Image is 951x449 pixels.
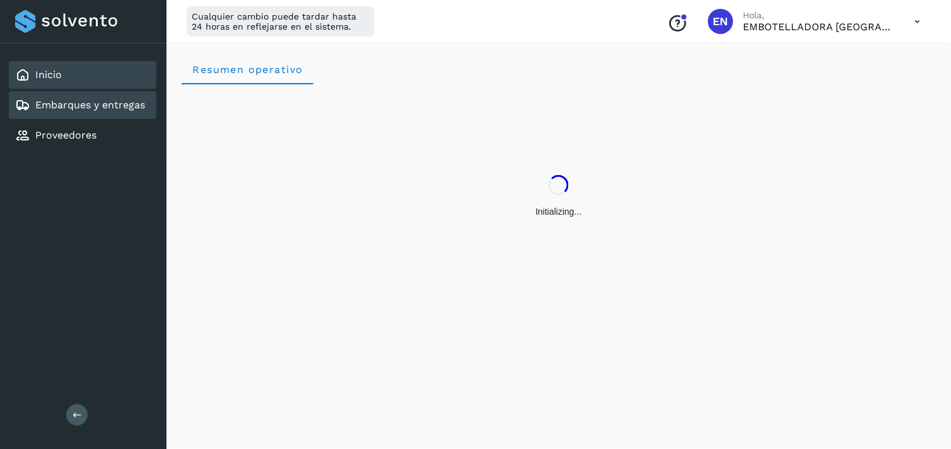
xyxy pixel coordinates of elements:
a: Embarques y entregas [35,99,145,111]
div: Inicio [9,61,156,89]
p: Hola, [744,10,895,21]
span: Resumen operativo [192,64,303,76]
p: EMBOTELLADORA NIAGARA DE MEXICO [744,21,895,33]
div: Cualquier cambio puede tardar hasta 24 horas en reflejarse en el sistema. [187,6,375,37]
div: Proveedores [9,122,156,149]
a: Inicio [35,69,62,81]
a: Proveedores [35,129,96,141]
div: Embarques y entregas [9,91,156,119]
